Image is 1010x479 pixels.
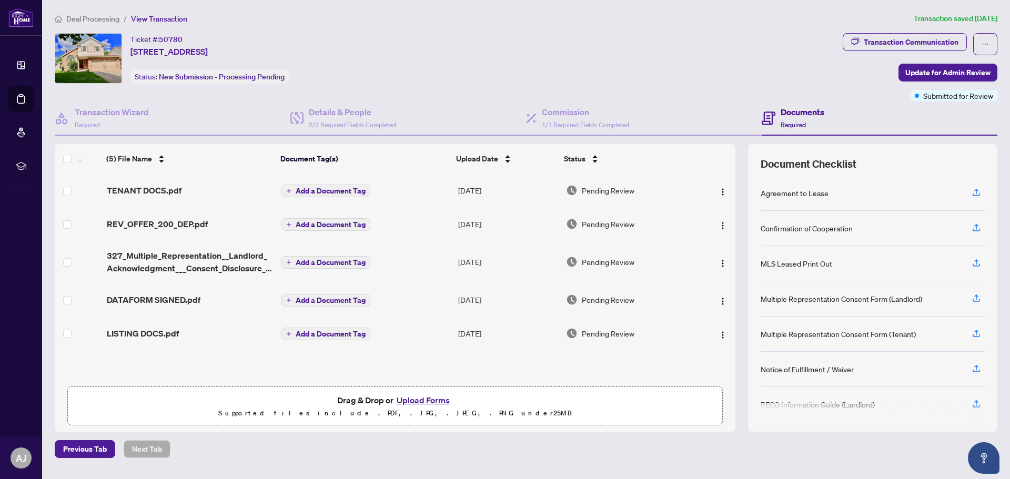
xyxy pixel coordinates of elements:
button: Add a Document Tag [281,185,370,197]
img: Document Status [566,218,578,230]
th: Status [560,144,694,174]
button: Add a Document Tag [281,256,370,269]
button: Add a Document Tag [281,327,370,341]
span: Previous Tab [63,441,107,457]
span: Drag & Drop orUpload FormsSupported files include .PDF, .JPG, .JPEG, .PNG under25MB [68,387,722,426]
img: IMG-X12363809_1.jpg [55,34,122,83]
div: Confirmation of Cooperation [761,222,853,234]
li: / [124,13,127,25]
button: Next Tab [124,440,170,458]
button: Upload Forms [393,393,453,407]
span: New Submission - Processing Pending [159,72,285,81]
img: Document Status [566,185,578,196]
div: Status: [130,69,289,84]
h4: Commission [542,106,629,118]
div: MLS Leased Print Out [761,258,832,269]
span: Upload Date [456,153,498,165]
span: AJ [16,451,26,465]
img: Logo [719,188,727,196]
div: Agreement to Lease [761,187,829,199]
th: Upload Date [452,144,560,174]
div: Transaction Communication [864,34,958,50]
button: Add a Document Tag [281,328,370,340]
img: Document Status [566,256,578,268]
span: Deal Processing [66,14,119,24]
button: Add a Document Tag [281,218,370,231]
span: Drag & Drop or [337,393,453,407]
span: LISTING DOCS.pdf [107,327,179,340]
button: Logo [714,325,731,342]
button: Logo [714,253,731,270]
p: Supported files include .PDF, .JPG, .JPEG, .PNG under 25 MB [74,407,716,420]
img: Logo [719,297,727,305]
td: [DATE] [454,241,562,283]
div: Multiple Representation Consent Form (Tenant) [761,328,916,340]
span: home [55,15,62,23]
span: Add a Document Tag [296,221,366,228]
img: logo [8,8,34,27]
button: Logo [714,182,731,199]
th: (5) File Name [102,144,276,174]
span: plus [286,188,291,193]
div: Ticket #: [130,33,183,45]
span: [STREET_ADDRESS] [130,45,208,58]
button: Add a Document Tag [281,218,370,231]
button: Add a Document Tag [281,184,370,198]
span: plus [286,331,291,337]
span: Pending Review [582,294,634,305]
span: 1/1 Required Fields Completed [542,121,629,129]
span: Add a Document Tag [296,187,366,195]
div: RECO Information Guide (Landlord) [761,399,875,410]
span: 50780 [159,35,183,44]
button: Previous Tab [55,440,115,458]
img: Logo [719,259,727,268]
span: Submitted for Review [923,90,993,101]
span: 327_Multiple_Representation__Landlord_Acknowledgment___Consent_Disclosure_-_PropTx-[PERSON_NAME].pdf [107,249,274,274]
button: Update for Admin Review [898,64,997,81]
span: plus [286,260,291,265]
h4: Transaction Wizard [75,106,149,118]
h4: Details & People [309,106,396,118]
button: Logo [714,291,731,308]
div: Notice of Fulfillment / Waiver [761,363,854,375]
span: Add a Document Tag [296,297,366,304]
img: Document Status [566,294,578,305]
button: Transaction Communication [843,33,967,51]
span: Add a Document Tag [296,259,366,266]
span: TENANT DOCS.pdf [107,184,181,197]
span: Pending Review [582,185,634,196]
span: Pending Review [582,256,634,268]
span: (5) File Name [106,153,152,165]
span: Pending Review [582,218,634,230]
h4: Documents [781,106,824,118]
td: [DATE] [454,283,562,317]
button: Add a Document Tag [281,294,370,307]
img: Logo [719,221,727,230]
span: Required [781,121,806,129]
span: REV_OFFER_200_DEP.pdf [107,218,208,230]
img: Document Status [566,328,578,339]
span: ellipsis [982,40,989,48]
th: Document Tag(s) [276,144,452,174]
td: [DATE] [454,207,562,241]
span: View Transaction [131,14,187,24]
span: Add a Document Tag [296,330,366,338]
div: Multiple Representation Consent Form (Landlord) [761,293,922,304]
span: 2/2 Required Fields Completed [309,121,396,129]
span: plus [286,222,291,227]
span: Document Checklist [761,157,856,171]
span: DATAFORM SIGNED.pdf [107,293,200,306]
span: plus [286,298,291,303]
button: Open asap [968,442,999,474]
td: [DATE] [454,174,562,207]
span: Required [75,121,100,129]
span: Update for Admin Review [905,64,991,81]
span: Pending Review [582,328,634,339]
img: Logo [719,331,727,339]
td: [DATE] [454,317,562,350]
article: Transaction saved [DATE] [914,13,997,25]
button: Logo [714,216,731,232]
span: Status [564,153,585,165]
